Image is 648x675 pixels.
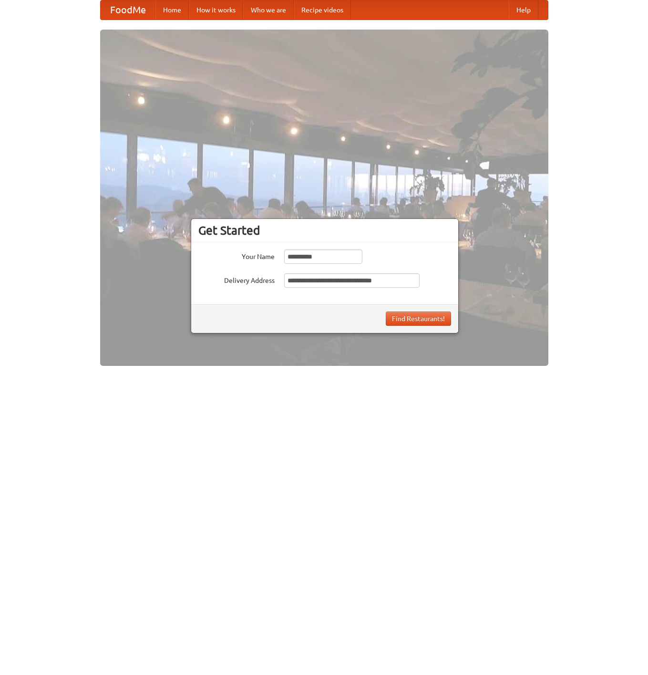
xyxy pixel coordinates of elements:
h3: Get Started [198,223,451,238]
button: Find Restaurants! [386,312,451,326]
a: How it works [189,0,243,20]
a: Recipe videos [294,0,351,20]
a: Help [509,0,538,20]
label: Your Name [198,249,275,261]
label: Delivery Address [198,273,275,285]
a: Home [155,0,189,20]
a: Who we are [243,0,294,20]
a: FoodMe [101,0,155,20]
